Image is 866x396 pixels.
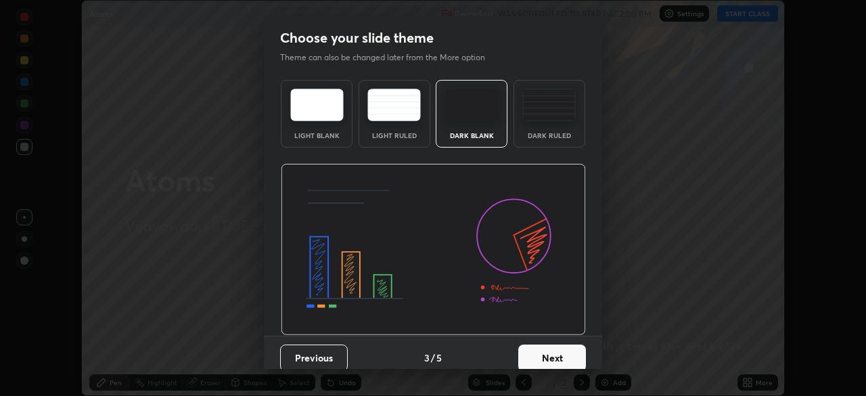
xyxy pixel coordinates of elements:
button: Next [518,345,586,372]
img: darkThemeBanner.d06ce4a2.svg [281,164,586,336]
h4: 5 [436,351,442,365]
img: lightRuledTheme.5fabf969.svg [367,89,421,121]
button: Previous [280,345,348,372]
div: Light Blank [290,132,344,139]
h2: Choose your slide theme [280,29,434,47]
div: Dark Blank [445,132,499,139]
h4: 3 [424,351,430,365]
img: darkRuledTheme.de295e13.svg [522,89,576,121]
p: Theme can also be changed later from the More option [280,51,499,64]
img: lightTheme.e5ed3b09.svg [290,89,344,121]
div: Dark Ruled [522,132,576,139]
div: Light Ruled [367,132,421,139]
img: darkTheme.f0cc69e5.svg [445,89,499,121]
h4: / [431,351,435,365]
